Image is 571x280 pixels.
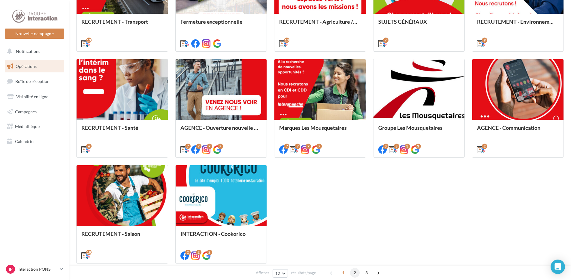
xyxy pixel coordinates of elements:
button: Notifications [4,45,63,58]
div: AGENCE - Ouverture nouvelle agence [180,125,262,137]
span: Afficher [256,270,269,276]
span: Campagnes [15,109,37,114]
div: RECRUTEMENT - Transport [81,19,163,31]
a: IP Interaction PONS [5,263,64,275]
div: 2 [207,250,212,255]
div: RECRUTEMENT - Saison [81,231,163,243]
button: 12 [273,269,288,278]
button: Nouvelle campagne [5,29,64,39]
a: Médiathèque [4,120,65,133]
span: 3 [362,268,371,278]
div: 13 [86,38,92,43]
div: 2 [482,144,487,149]
div: Groupe Les Mousquetaires [378,125,460,137]
div: 18 [86,250,92,255]
a: Visibilité en ligne [4,90,65,103]
a: Campagnes [4,105,65,118]
span: résultats/page [291,270,316,276]
span: 2 [350,268,360,278]
div: 9 [482,38,487,43]
div: Fermeture exceptionnelle [180,19,262,31]
div: 7 [306,144,311,149]
div: 2 [196,250,201,255]
div: 7 [207,144,212,149]
div: RECRUTEMENT - Agriculture / Espaces verts [279,19,361,31]
div: 3 [383,144,388,149]
div: AGENCE - Communication [477,125,559,137]
div: INTERACTION - Cookorico [180,231,262,243]
div: 6 [86,144,92,149]
div: 7 [316,144,322,149]
span: Boîte de réception [15,79,50,84]
span: Médiathèque [15,124,40,129]
a: Opérations [4,60,65,73]
div: RECRUTEMENT - Environnement [477,19,559,31]
div: 3 [405,144,410,149]
span: IP [9,266,13,272]
div: 2 [185,250,191,255]
div: Marques Les Mousquetaires [279,125,361,137]
div: Open Intercom Messenger [551,260,565,274]
a: Calendrier [4,135,65,148]
span: Visibilité en ligne [16,94,48,99]
div: 7 [295,144,300,149]
div: 7 [185,144,191,149]
span: Opérations [16,64,37,69]
a: Boîte de réception [4,75,65,88]
div: 3 [415,144,421,149]
div: 7 [284,144,289,149]
div: 13 [284,38,289,43]
div: 7 [196,144,201,149]
div: 3 [394,144,399,149]
div: RECRUTEMENT - Santé [81,125,163,137]
div: SUJETS GÉNÉRAUX [378,19,460,31]
p: Interaction PONS [17,266,57,272]
div: 7 [383,38,388,43]
span: 12 [275,271,280,276]
span: 1 [338,268,348,278]
span: Notifications [16,49,40,54]
div: 7 [218,144,223,149]
span: Calendrier [15,139,35,144]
